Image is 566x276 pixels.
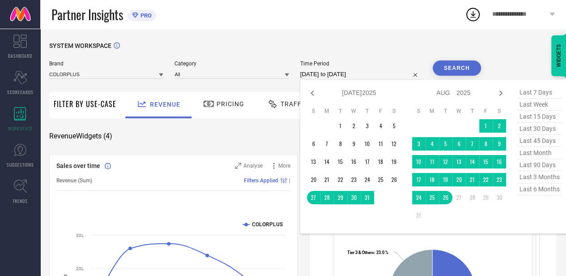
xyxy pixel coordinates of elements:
span: Sales over time [56,162,100,169]
text: 20L [76,266,84,271]
th: Monday [320,108,334,115]
td: Fri Aug 22 2025 [479,173,493,186]
td: Tue Jul 22 2025 [334,173,347,186]
span: PRO [138,12,152,19]
td: Mon Aug 18 2025 [426,173,439,186]
td: Fri Jul 25 2025 [374,173,387,186]
td: Wed Jul 30 2025 [347,191,361,204]
td: Thu Jul 31 2025 [361,191,374,204]
td: Tue Jul 08 2025 [334,137,347,151]
span: SYSTEM WORKSPACE [49,42,111,49]
svg: Zoom [235,163,241,169]
td: Fri Aug 15 2025 [479,155,493,168]
td: Thu Jul 24 2025 [361,173,374,186]
td: Wed Jul 09 2025 [347,137,361,151]
td: Fri Jul 18 2025 [374,155,387,168]
td: Thu Jul 17 2025 [361,155,374,168]
div: Open download list [465,6,481,22]
td: Sun Aug 10 2025 [412,155,426,168]
span: Filters Applied [244,177,278,184]
td: Fri Jul 11 2025 [374,137,387,151]
td: Wed Jul 02 2025 [347,119,361,133]
td: Sat Jul 19 2025 [387,155,401,168]
div: Next month [495,88,506,99]
th: Saturday [387,108,401,115]
div: Previous month [307,88,318,99]
td: Mon Aug 04 2025 [426,137,439,151]
td: Sat Aug 30 2025 [493,191,506,204]
td: Fri Jul 04 2025 [374,119,387,133]
td: Thu Aug 07 2025 [466,137,479,151]
span: TRENDS [13,198,28,204]
td: Sat Aug 09 2025 [493,137,506,151]
td: Thu Aug 21 2025 [466,173,479,186]
td: Mon Jul 07 2025 [320,137,334,151]
th: Thursday [361,108,374,115]
span: last 30 days [517,123,562,135]
th: Friday [374,108,387,115]
span: SUGGESTIONS [7,161,34,168]
td: Sun Aug 03 2025 [412,137,426,151]
td: Fri Aug 01 2025 [479,119,493,133]
span: last 7 days [517,86,562,99]
span: Pricing [217,100,244,108]
span: Traffic [281,100,308,108]
td: Fri Aug 08 2025 [479,137,493,151]
span: WORKSPACE [8,125,33,132]
span: last month [517,147,562,159]
td: Sat Jul 12 2025 [387,137,401,151]
td: Mon Jul 14 2025 [320,155,334,168]
td: Mon Jul 21 2025 [320,173,334,186]
td: Wed Jul 23 2025 [347,173,361,186]
th: Saturday [493,108,506,115]
td: Mon Aug 11 2025 [426,155,439,168]
td: Tue Aug 12 2025 [439,155,452,168]
td: Thu Jul 10 2025 [361,137,374,151]
td: Wed Aug 13 2025 [452,155,466,168]
text: COLORPLUS [252,221,283,228]
span: More [278,163,290,169]
span: Revenue (Sum) [56,177,92,184]
th: Tuesday [439,108,452,115]
input: Select time period [300,69,421,80]
td: Thu Jul 03 2025 [361,119,374,133]
tspan: Tier 3 & Others [347,250,374,255]
td: Sun Jul 20 2025 [307,173,320,186]
span: Category [174,60,289,67]
td: Wed Aug 27 2025 [452,191,466,204]
th: Friday [479,108,493,115]
th: Sunday [412,108,426,115]
span: Revenue [150,101,180,108]
span: Brand [49,60,163,67]
text: : 23.0 % [347,250,388,255]
td: Sun Jul 13 2025 [307,155,320,168]
td: Thu Aug 28 2025 [466,191,479,204]
th: Monday [426,108,439,115]
span: last 45 days [517,135,562,147]
td: Sun Jul 27 2025 [307,191,320,204]
td: Sun Aug 17 2025 [412,173,426,186]
td: Sat Jul 05 2025 [387,119,401,133]
span: last 15 days [517,111,562,123]
span: last 3 months [517,171,562,183]
td: Tue Aug 05 2025 [439,137,452,151]
td: Fri Aug 29 2025 [479,191,493,204]
span: Analyse [243,163,263,169]
td: Sat Aug 02 2025 [493,119,506,133]
td: Sat Aug 23 2025 [493,173,506,186]
td: Tue Jul 15 2025 [334,155,347,168]
span: DASHBOARD [8,52,32,59]
td: Sun Aug 31 2025 [412,209,426,222]
td: Wed Aug 06 2025 [452,137,466,151]
span: SCORECARDS [7,89,34,95]
th: Sunday [307,108,320,115]
td: Tue Aug 19 2025 [439,173,452,186]
td: Mon Aug 25 2025 [426,191,439,204]
span: last week [517,99,562,111]
span: last 6 months [517,183,562,195]
td: Sat Aug 16 2025 [493,155,506,168]
button: Search [433,60,481,76]
th: Tuesday [334,108,347,115]
td: Sun Jul 06 2025 [307,137,320,151]
span: | [289,177,290,184]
